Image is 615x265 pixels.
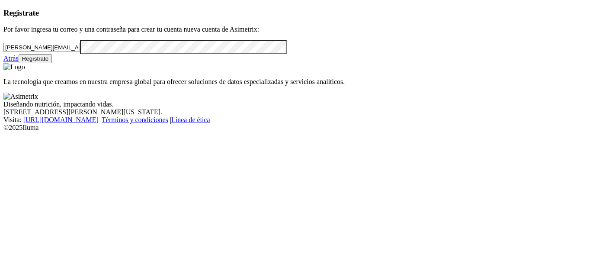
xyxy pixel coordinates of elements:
[3,63,25,71] img: Logo
[3,116,612,124] div: Visita : | |
[3,108,612,116] div: [STREET_ADDRESS][PERSON_NAME][US_STATE].
[171,116,210,123] a: Línea de ética
[102,116,168,123] a: Términos y condiciones
[3,26,612,33] p: Por favor ingresa tu correo y una contraseña para crear tu cuenta nueva cuenta de Asimetrix:
[3,93,38,100] img: Asimetrix
[3,100,612,108] div: Diseñando nutrición, impactando vidas.
[3,8,612,18] h3: Registrate
[3,124,612,132] div: © 2025 Iluma
[3,55,19,62] a: Atrás
[23,116,99,123] a: [URL][DOMAIN_NAME]
[19,54,52,63] button: Regístrate
[3,43,80,52] input: Tu correo
[3,78,612,86] p: La tecnología que creamos en nuestra empresa global para ofrecer soluciones de datos especializad...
